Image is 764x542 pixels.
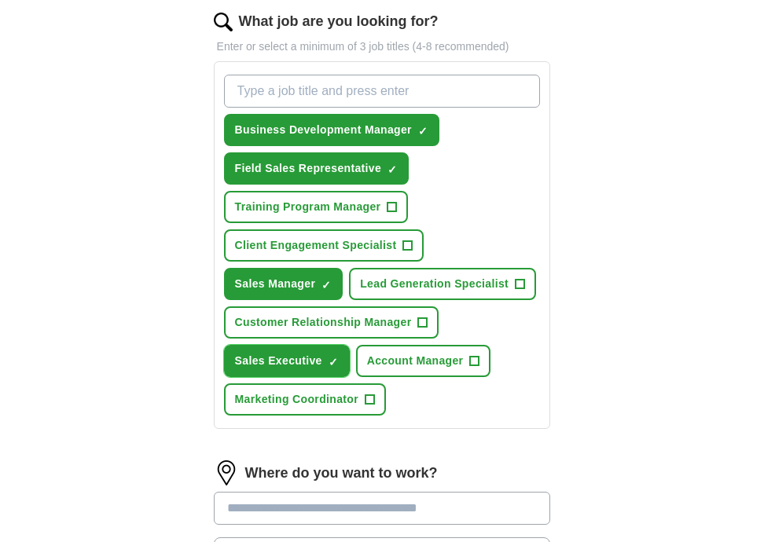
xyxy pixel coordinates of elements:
[235,314,412,331] span: Customer Relationship Manager
[356,345,491,377] button: Account Manager
[349,268,536,300] button: Lead Generation Specialist
[224,191,409,223] button: Training Program Manager
[329,356,338,368] span: ✓
[235,237,397,254] span: Client Engagement Specialist
[367,353,464,369] span: Account Manager
[235,122,412,138] span: Business Development Manager
[245,463,438,484] label: Where do you want to work?
[360,276,509,292] span: Lead Generation Specialist
[224,383,386,416] button: Marketing Coordinator
[224,114,439,146] button: Business Development Manager✓
[235,353,322,369] span: Sales Executive
[235,276,316,292] span: Sales Manager
[235,391,358,408] span: Marketing Coordinator
[224,75,541,108] input: Type a job title and press enter
[214,38,551,55] p: Enter or select a minimum of 3 job titles (4-8 recommended)
[418,125,428,137] span: ✓
[214,13,233,31] img: search.png
[224,268,343,300] button: Sales Manager✓
[224,229,424,262] button: Client Engagement Specialist
[239,11,439,32] label: What job are you looking for?
[235,160,382,177] span: Field Sales Representative
[214,460,239,485] img: location.png
[224,152,410,185] button: Field Sales Representative✓
[388,163,397,176] span: ✓
[224,306,439,339] button: Customer Relationship Manager
[224,345,350,377] button: Sales Executive✓
[235,199,381,215] span: Training Program Manager
[321,279,331,291] span: ✓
